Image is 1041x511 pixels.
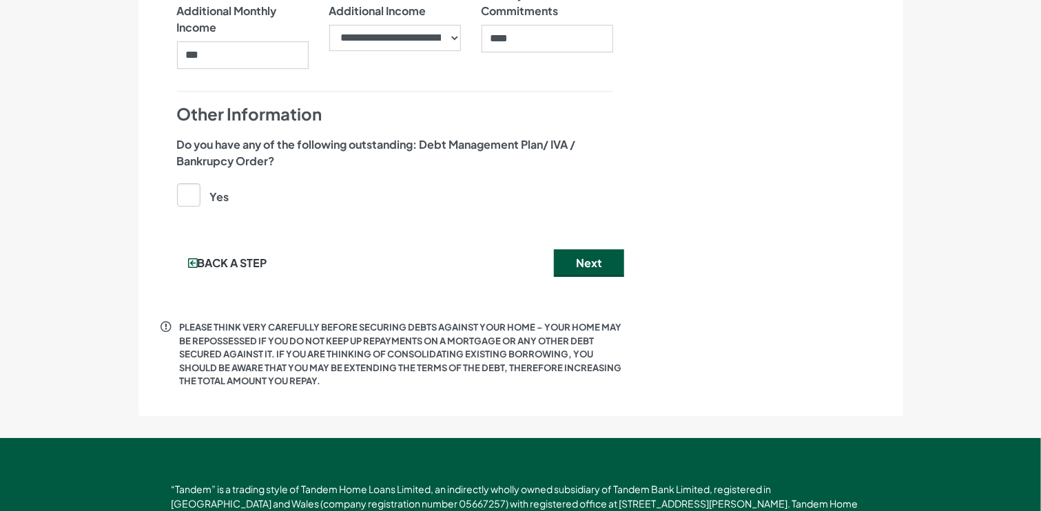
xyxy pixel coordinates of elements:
[180,321,624,388] p: PLEASE THINK VERY CAREFULLY BEFORE SECURING DEBTS AGAINST YOUR HOME – YOUR HOME MAY BE REPOSSESSE...
[177,103,613,126] h4: Other Information
[177,136,613,169] label: Do you have any of the following outstanding: Debt Management Plan/ IVA / Bankrupcy Order?
[166,249,289,277] button: Back a step
[554,249,624,277] button: Next
[177,183,229,205] label: Yes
